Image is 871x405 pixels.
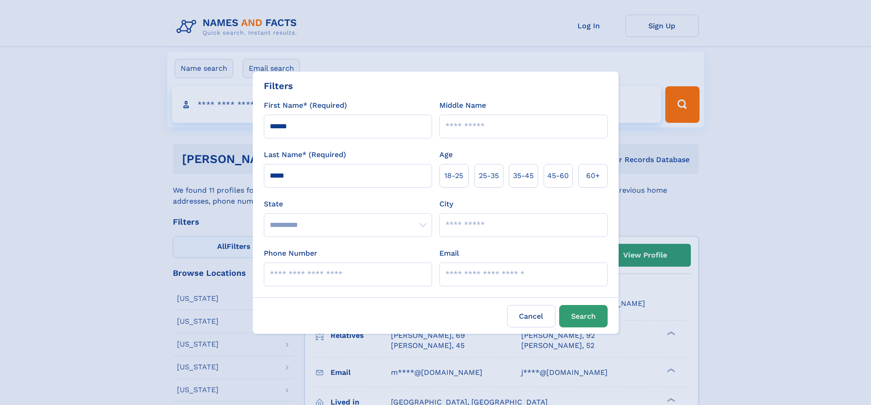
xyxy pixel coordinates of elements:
label: Phone Number [264,248,317,259]
span: 18‑25 [444,170,463,181]
span: 25‑35 [479,170,499,181]
label: First Name* (Required) [264,100,347,111]
label: State [264,199,432,210]
label: Email [439,248,459,259]
label: Middle Name [439,100,486,111]
label: Cancel [507,305,556,327]
label: Age [439,149,453,160]
span: 45‑60 [547,170,569,181]
div: Filters [264,79,293,93]
label: Last Name* (Required) [264,149,346,160]
span: 60+ [586,170,600,181]
span: 35‑45 [513,170,534,181]
label: City [439,199,453,210]
button: Search [559,305,608,327]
